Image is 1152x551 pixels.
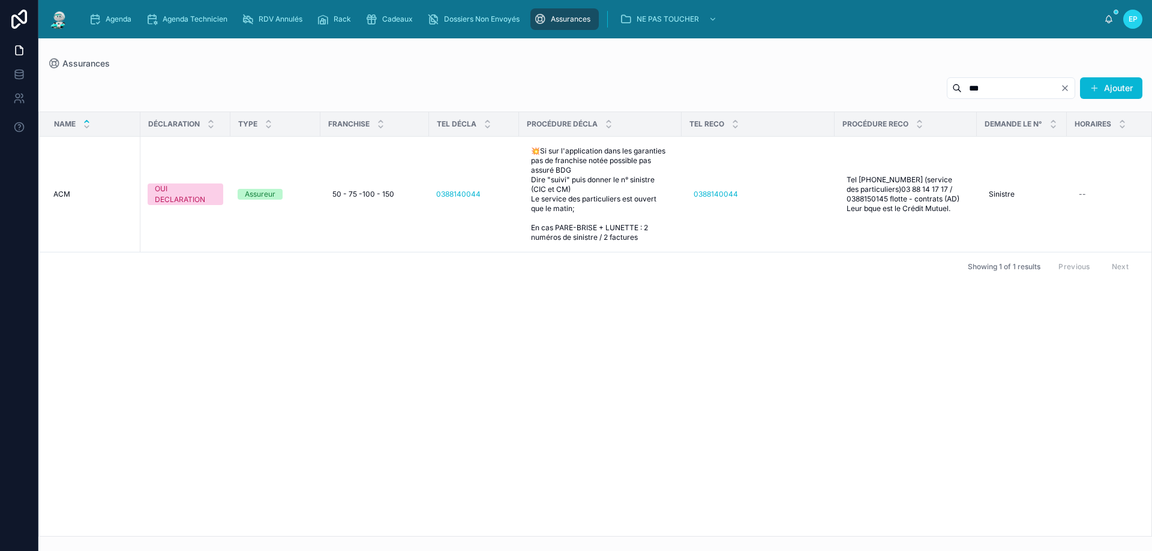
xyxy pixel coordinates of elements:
[328,119,370,129] span: FRANCHISE
[382,14,413,24] span: Cadeaux
[238,8,311,30] a: RDV Annulés
[362,8,421,30] a: Cadeaux
[530,8,599,30] a: Assurances
[79,6,1104,32] div: scrollable content
[551,14,590,24] span: Assurances
[1074,185,1150,204] a: --
[148,119,200,129] span: DÉCLARATION
[245,189,275,200] div: Assureur
[142,8,236,30] a: Agenda Technicien
[436,189,512,199] a: 0388140044
[1129,14,1138,24] span: EP
[259,14,302,24] span: RDV Annulés
[694,189,738,199] a: 0388140044
[334,14,351,24] span: Rack
[531,146,670,242] span: 💥Si sur l'application dans les garanties pas de franchise notée possible pas assuré BDG Dire "sui...
[842,170,970,218] a: Tel [PHONE_NUMBER] (service des particuliers)03 88 14 17 17 / 0388150145 flotte - contrats (AD) L...
[155,183,216,205] div: OUI DECLARATION
[842,119,908,129] span: PROCÉDURE RECO
[637,14,699,24] span: NE PAS TOUCHER
[984,185,1060,204] a: Sinistre
[85,8,140,30] a: Agenda
[424,8,528,30] a: Dossiers Non Envoyés
[163,14,227,24] span: Agenda Technicien
[616,8,723,30] a: NE PAS TOUCHER
[1060,83,1075,93] button: Clear
[1079,189,1086,199] div: --
[313,8,359,30] a: Rack
[526,141,674,247] a: 💥Si sur l'application dans les garanties pas de franchise notée possible pas assuré BDG Dire "sui...
[436,189,481,199] a: 0388140044
[527,119,598,129] span: PROCÉDURE DÉCLA
[989,189,1015,199] span: Sinistre
[106,14,131,24] span: Agenda
[48,58,110,70] a: Assurances
[53,189,70,199] span: ACM
[238,189,313,200] a: Assureur
[1080,77,1142,99] button: Ajouter
[48,10,70,29] img: App logo
[847,175,965,213] span: Tel [PHONE_NUMBER] (service des particuliers)03 88 14 17 17 / 0388150145 flotte - contrats (AD) L...
[1075,119,1111,129] span: Horaires
[238,119,257,129] span: TYPE
[332,189,394,199] span: 50 - 75 -100 - 150
[968,262,1040,272] span: Showing 1 of 1 results
[437,119,476,129] span: TEL DÉCLA
[148,183,223,205] a: OUI DECLARATION
[689,119,724,129] span: TEL RECO
[328,185,422,204] a: 50 - 75 -100 - 150
[53,189,133,199] a: ACM
[985,119,1042,129] span: Demande le n°
[62,58,110,70] span: Assurances
[444,14,520,24] span: Dossiers Non Envoyés
[689,185,827,204] a: 0388140044
[54,119,76,129] span: Name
